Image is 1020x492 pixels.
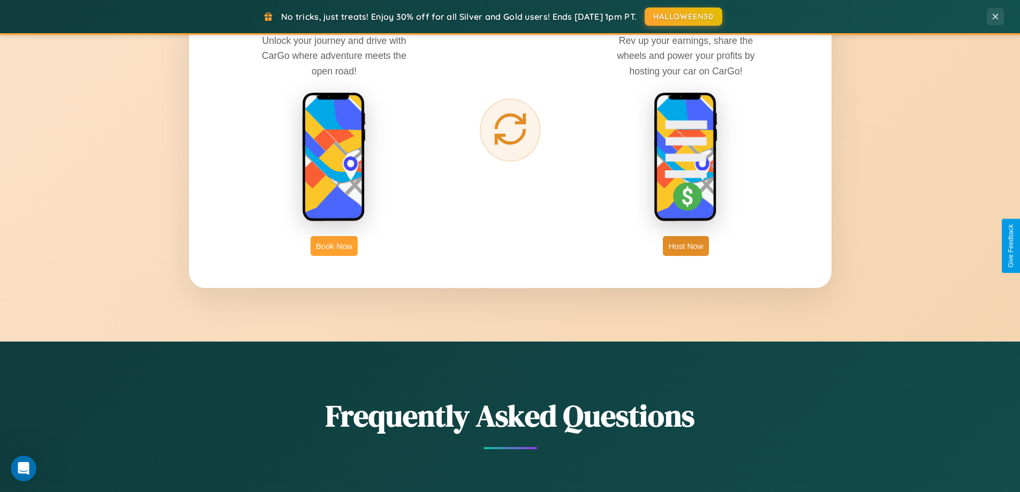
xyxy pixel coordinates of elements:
div: Give Feedback [1007,224,1015,268]
h2: Frequently Asked Questions [189,395,832,436]
button: HALLOWEEN30 [645,7,722,26]
button: Book Now [311,236,358,256]
p: Unlock your journey and drive with CarGo where adventure meets the open road! [254,33,414,78]
iframe: Intercom live chat [11,456,36,481]
button: Host Now [663,236,708,256]
span: No tricks, just treats! Enjoy 30% off for all Silver and Gold users! Ends [DATE] 1pm PT. [281,11,637,22]
img: host phone [654,92,718,223]
img: rent phone [302,92,366,223]
p: Rev up your earnings, share the wheels and power your profits by hosting your car on CarGo! [606,33,766,78]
